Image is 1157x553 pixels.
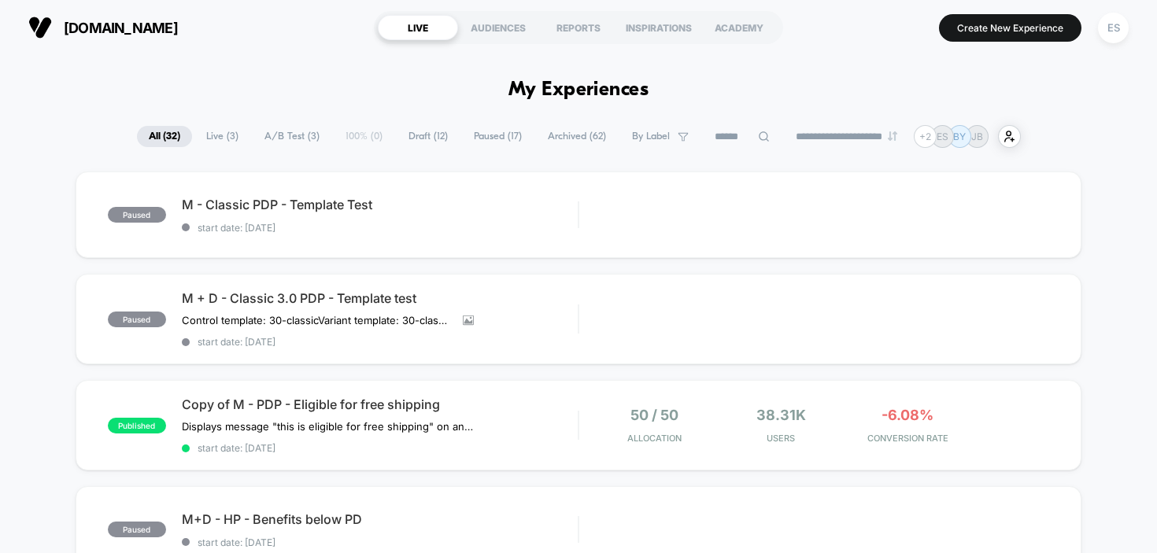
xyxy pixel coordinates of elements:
[182,420,474,433] span: Displays message "this is eligible for free shipping" on any product page over $99 (in the [GEOGR...
[182,290,578,306] span: M + D - Classic 3.0 PDP - Template test
[882,407,933,423] span: -6.08%
[914,125,937,148] div: + 2
[194,126,250,147] span: Live ( 3 )
[24,15,183,40] button: [DOMAIN_NAME]
[137,126,192,147] span: All ( 32 )
[182,197,578,212] span: M - Classic PDP - Template Test
[458,15,538,40] div: AUDIENCES
[108,312,166,327] span: paused
[937,131,948,142] p: ES
[182,396,578,412] span: Copy of M - PDP - Eligible for free shipping
[630,407,678,423] span: 50 / 50
[699,15,779,40] div: ACADEMY
[28,16,52,39] img: Visually logo
[378,15,458,40] div: LIVE
[182,336,578,348] span: start date: [DATE]
[182,511,578,527] span: M+D - HP - Benefits below PD
[939,14,1081,42] button: Create New Experience
[108,522,166,537] span: paused
[632,131,670,142] span: By Label
[756,407,806,423] span: 38.31k
[1098,13,1129,43] div: ES
[536,126,618,147] span: Archived ( 62 )
[619,15,699,40] div: INSPIRATIONS
[182,536,578,548] span: start date: [DATE]
[971,131,983,142] p: JB
[508,79,649,101] h1: My Experiences
[182,222,578,234] span: start date: [DATE]
[64,20,178,36] span: [DOMAIN_NAME]
[848,433,967,444] span: CONVERSION RATE
[182,442,578,454] span: start date: [DATE]
[462,126,534,147] span: Paused ( 17 )
[253,126,331,147] span: A/B Test ( 3 )
[108,418,166,433] span: published
[182,314,451,326] span: Control template: 30-classicVariant template: 30-classic-a-b
[108,207,166,223] span: paused
[627,433,682,444] span: Allocation
[888,131,897,141] img: end
[953,131,966,142] p: BY
[397,126,460,147] span: Draft ( 12 )
[722,433,841,444] span: Users
[1093,12,1133,44] button: ES
[538,15,619,40] div: REPORTS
